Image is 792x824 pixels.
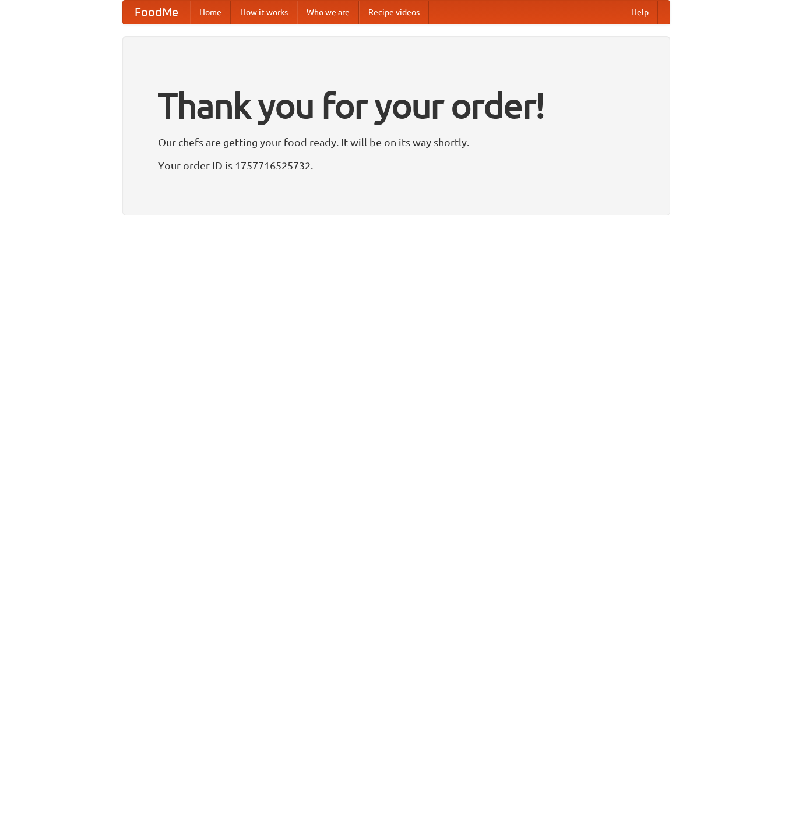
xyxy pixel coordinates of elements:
p: Your order ID is 1757716525732. [158,157,635,174]
a: Recipe videos [359,1,429,24]
h1: Thank you for your order! [158,77,635,133]
a: Help [622,1,658,24]
a: Who we are [297,1,359,24]
a: FoodMe [123,1,190,24]
a: How it works [231,1,297,24]
p: Our chefs are getting your food ready. It will be on its way shortly. [158,133,635,151]
a: Home [190,1,231,24]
